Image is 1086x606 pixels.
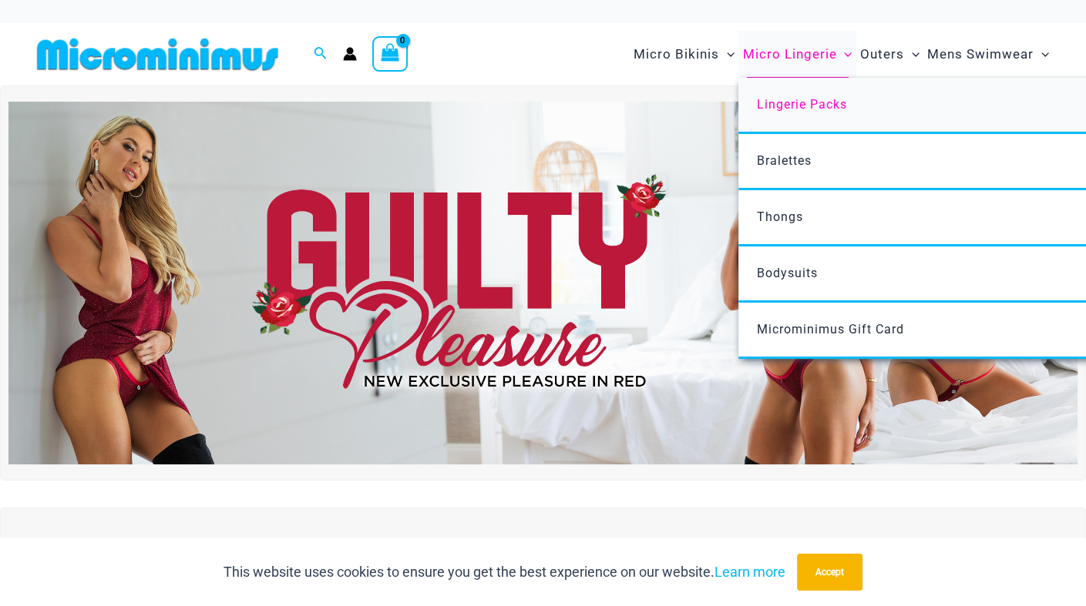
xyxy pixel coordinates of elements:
span: Menu Toggle [836,35,852,74]
span: Menu Toggle [904,35,920,74]
span: Microminimus Gift Card [757,322,904,336]
span: Micro Lingerie [742,35,836,74]
a: Mens SwimwearMenu ToggleMenu Toggle [923,31,1053,78]
p: This website uses cookies to ensure you get the best experience on our website. [224,561,785,584]
span: Bodysuits [757,266,818,280]
span: Micro Bikinis [634,35,719,74]
a: Search icon link [314,45,328,64]
nav: Site Navigation [627,28,1055,80]
a: Learn more [714,564,785,580]
img: Guilty Pleasures Red Lingerie [8,102,1078,464]
a: OutersMenu ToggleMenu Toggle [856,31,923,78]
span: Mens Swimwear [927,35,1034,74]
a: View Shopping Cart, empty [372,36,408,72]
span: Outers [860,35,904,74]
span: Thongs [757,209,803,224]
a: Micro BikinisMenu ToggleMenu Toggle [630,31,738,78]
img: MM SHOP LOGO FLAT [31,37,284,72]
span: Menu Toggle [1034,35,1049,74]
span: Lingerie Packs [757,97,847,112]
a: Micro LingerieMenu ToggleMenu Toggle [738,31,856,78]
button: Accept [797,554,862,591]
span: Menu Toggle [719,35,735,74]
a: Account icon link [343,47,357,61]
span: Bralettes [757,153,812,168]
